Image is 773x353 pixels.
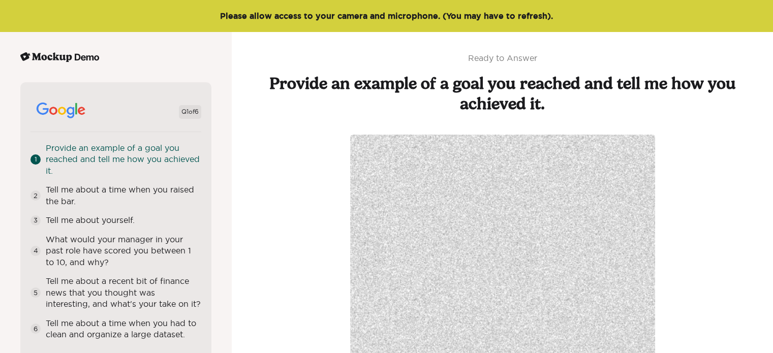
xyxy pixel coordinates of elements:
[30,154,41,165] div: 1
[30,215,41,226] div: 3
[30,246,41,256] div: 4
[252,74,753,114] h1: Provide an example of a goal you reached and tell me how you achieved it.
[46,184,201,207] div: Tell me about a time when you raised the bar.
[20,52,102,62] div: Mockup
[30,190,41,201] div: 2
[468,52,537,64] span: Ready to Answer
[46,317,201,340] div: Tell me about a time when you had to clean and organize a large dataset.
[30,287,41,298] div: 5
[46,234,201,268] div: What would your manager in your past role have scored you between 1 to 10, and why?
[46,214,201,226] div: Tell me about yourself.
[46,275,201,310] div: Tell me about a recent bit of finance news that you thought was interesting, and what's your take...
[179,105,201,119] div: Q 1 of 6
[30,324,41,334] div: 6
[30,92,91,129] img: google.png
[46,142,201,177] div: Provide an example of a goal you reached and tell me how you achieved it.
